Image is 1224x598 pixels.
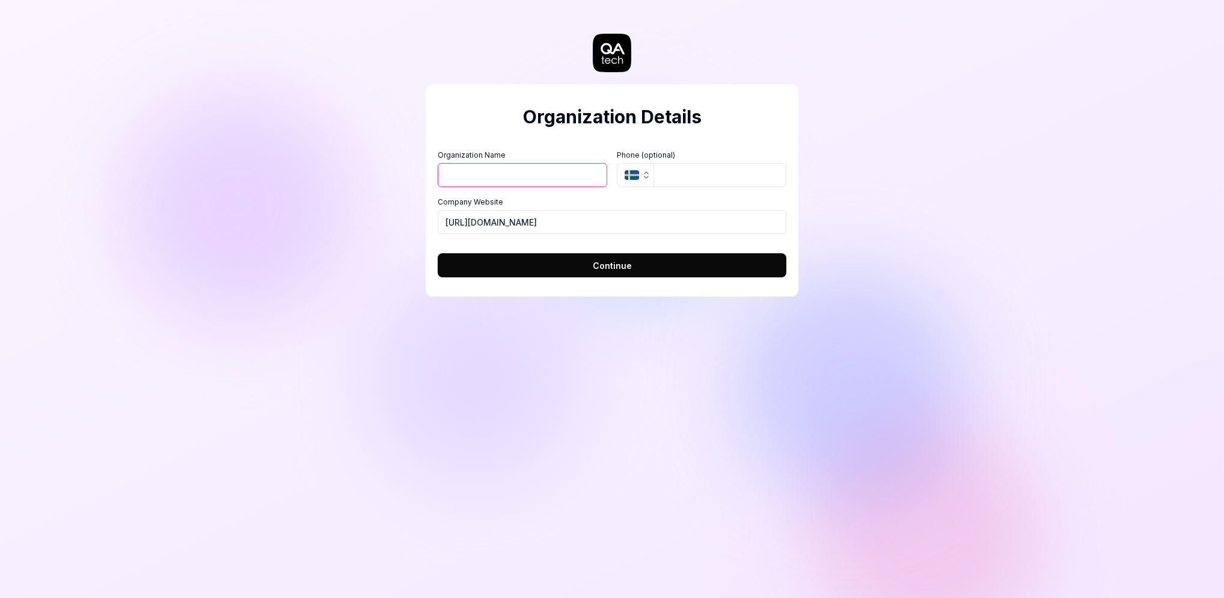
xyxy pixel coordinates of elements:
[593,259,632,272] span: Continue
[438,253,786,277] button: Continue
[438,103,786,131] h2: Organization Details
[438,150,607,161] label: Organization Name
[438,210,786,234] input: https://
[617,150,786,161] label: Phone (optional)
[438,197,786,208] label: Company Website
